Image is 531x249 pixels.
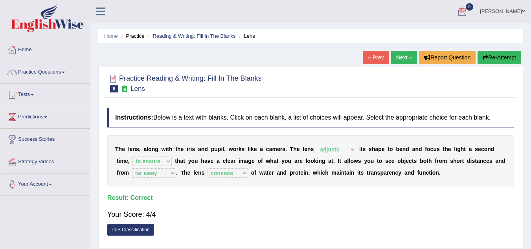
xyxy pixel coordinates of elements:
[187,146,188,152] b: i
[363,51,389,64] a: « Prev
[322,158,325,164] b: g
[303,146,304,152] b: l
[272,170,274,176] b: r
[107,108,514,127] h4: Below is a text with blanks. Click on each blank, a list of choices will appear. Select the appro...
[221,146,222,152] b: i
[380,170,384,176] b: p
[402,146,406,152] b: n
[367,158,371,164] b: o
[180,158,183,164] b: a
[439,158,442,164] b: o
[388,158,391,164] b: e
[450,158,453,164] b: s
[443,146,445,152] b: t
[120,158,125,164] b: m
[120,85,129,93] small: Exam occurring question
[439,170,441,176] b: .
[119,32,144,40] li: Practice
[338,158,339,164] b: I
[0,106,90,126] a: Predictions
[104,33,118,39] a: Home
[406,158,409,164] b: e
[128,146,130,152] b: l
[461,146,464,152] b: h
[377,170,380,176] b: s
[115,146,119,152] b: T
[248,158,252,164] b: g
[387,170,389,176] b: r
[117,170,119,176] b: f
[264,170,267,176] b: a
[198,170,202,176] b: n
[285,158,288,164] b: o
[419,51,476,64] button: Report Question
[426,158,428,164] b: t
[392,170,395,176] b: n
[169,146,173,152] b: h
[177,158,180,164] b: h
[311,146,314,152] b: s
[475,146,478,152] b: s
[266,146,269,152] b: c
[412,158,414,164] b: t
[293,170,295,176] b: r
[321,170,322,176] b: i
[427,146,430,152] b: o
[397,158,401,164] b: o
[432,170,436,176] b: o
[333,158,335,164] b: .
[152,146,155,152] b: n
[0,129,90,148] a: Success Stories
[132,146,136,152] b: n
[486,158,489,164] b: e
[417,170,419,176] b: f
[487,146,491,152] b: n
[369,146,372,152] b: s
[496,158,499,164] b: a
[239,146,242,152] b: k
[314,158,317,164] b: k
[466,3,474,11] span: 0
[428,158,432,164] b: h
[409,158,412,164] b: c
[477,158,480,164] b: a
[382,146,385,152] b: e
[155,146,158,152] b: g
[457,146,461,152] b: g
[484,146,488,152] b: o
[211,146,215,152] b: p
[180,170,184,176] b: T
[204,158,208,164] b: a
[188,146,190,152] b: r
[384,170,387,176] b: a
[295,170,299,176] b: o
[307,146,311,152] b: n
[475,158,477,164] b: t
[469,146,472,152] b: a
[437,146,440,152] b: s
[481,146,484,152] b: c
[117,158,119,164] b: t
[277,158,279,164] b: t
[195,170,198,176] b: e
[304,146,307,152] b: e
[254,170,256,176] b: f
[122,146,125,152] b: e
[429,170,431,176] b: t
[269,146,272,152] b: a
[165,146,167,152] b: i
[489,158,492,164] b: s
[119,170,121,176] b: r
[266,158,270,164] b: w
[318,158,322,164] b: n
[357,170,359,176] b: i
[344,158,347,164] b: a
[415,146,419,152] b: n
[391,51,417,64] a: Next »
[260,146,263,152] b: a
[0,151,90,171] a: Strategy Videos
[351,170,355,176] b: n
[272,146,277,152] b: m
[288,158,292,164] b: u
[390,146,393,152] b: o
